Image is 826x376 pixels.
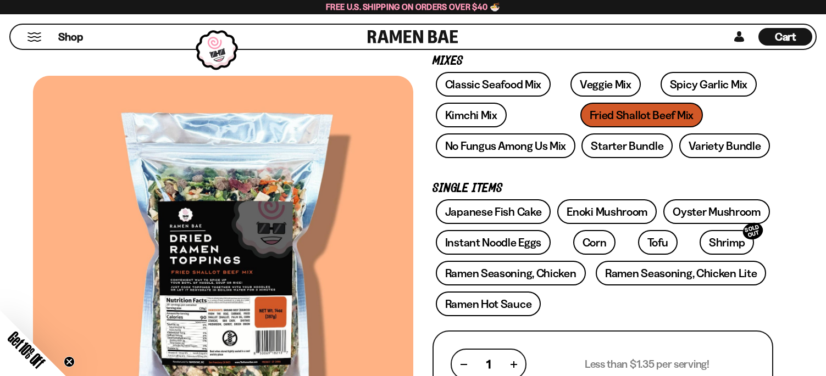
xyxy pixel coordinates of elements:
a: Enoki Mushroom [557,199,657,224]
span: Free U.S. Shipping on Orders over $40 🍜 [326,2,500,12]
a: Japanese Fish Cake [436,199,551,224]
a: Classic Seafood Mix [436,72,551,97]
p: Single Items [433,183,773,194]
a: Kimchi Mix [436,103,507,127]
div: SOLD OUT [741,221,765,242]
a: No Fungus Among Us Mix [436,133,575,158]
button: Mobile Menu Trigger [27,32,42,42]
a: Spicy Garlic Mix [661,72,757,97]
p: Less than $1.35 per serving! [585,357,709,371]
span: Get 10% Off [5,328,48,371]
a: Shop [58,28,83,46]
a: Corn [573,230,616,255]
a: Ramen Seasoning, Chicken [436,261,586,285]
span: Cart [775,30,796,43]
a: Veggie Mix [570,72,641,97]
a: Instant Noodle Eggs [436,230,551,255]
span: 1 [486,357,491,371]
a: Tofu [638,230,678,255]
span: Shop [58,30,83,44]
a: Starter Bundle [581,133,673,158]
a: Variety Bundle [679,133,770,158]
p: Mixes [433,56,773,66]
a: Cart [758,25,812,49]
a: Ramen Seasoning, Chicken Lite [596,261,766,285]
a: Oyster Mushroom [663,199,770,224]
a: ShrimpSOLD OUT [700,230,754,255]
button: Close teaser [64,356,75,367]
a: Ramen Hot Sauce [436,291,541,316]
